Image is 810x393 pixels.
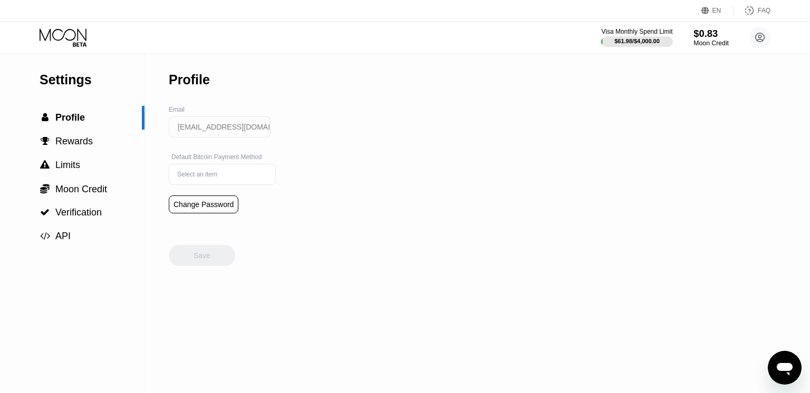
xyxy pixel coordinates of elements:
div: FAQ [758,7,770,14]
span: Verification [55,207,102,218]
span:  [40,231,50,241]
div: EN [712,7,721,14]
span:  [40,160,50,170]
div: Select an item [175,171,254,178]
div: $0.83 [693,28,729,39]
div: $61.98 / $4,000.00 [614,38,660,44]
span: Rewards [55,136,93,146]
div: Profile [169,72,210,87]
div:  [40,136,50,146]
span:  [40,208,50,217]
span: Moon Credit [55,184,107,194]
span: Profile [55,112,85,123]
span: API [55,231,71,241]
iframe: Button to launch messaging window [768,351,802,385]
span:  [41,136,50,146]
div: Settings [40,72,144,87]
div:  [40,113,50,122]
span:  [42,113,49,122]
div: EN [701,5,734,16]
div: Email [169,106,276,113]
span: Limits [55,160,80,170]
div: Moon Credit [693,40,729,47]
div: Visa Monthly Spend Limit [601,28,672,35]
div: Change Password [169,195,238,213]
div: Visa Monthly Spend Limit$61.98/$4,000.00 [601,28,672,47]
div: FAQ [734,5,770,16]
div: Change Password [173,200,234,209]
div: $0.83Moon Credit [693,28,729,47]
div: Default Bitcoin Payment Method [169,153,276,161]
span:  [40,183,50,194]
